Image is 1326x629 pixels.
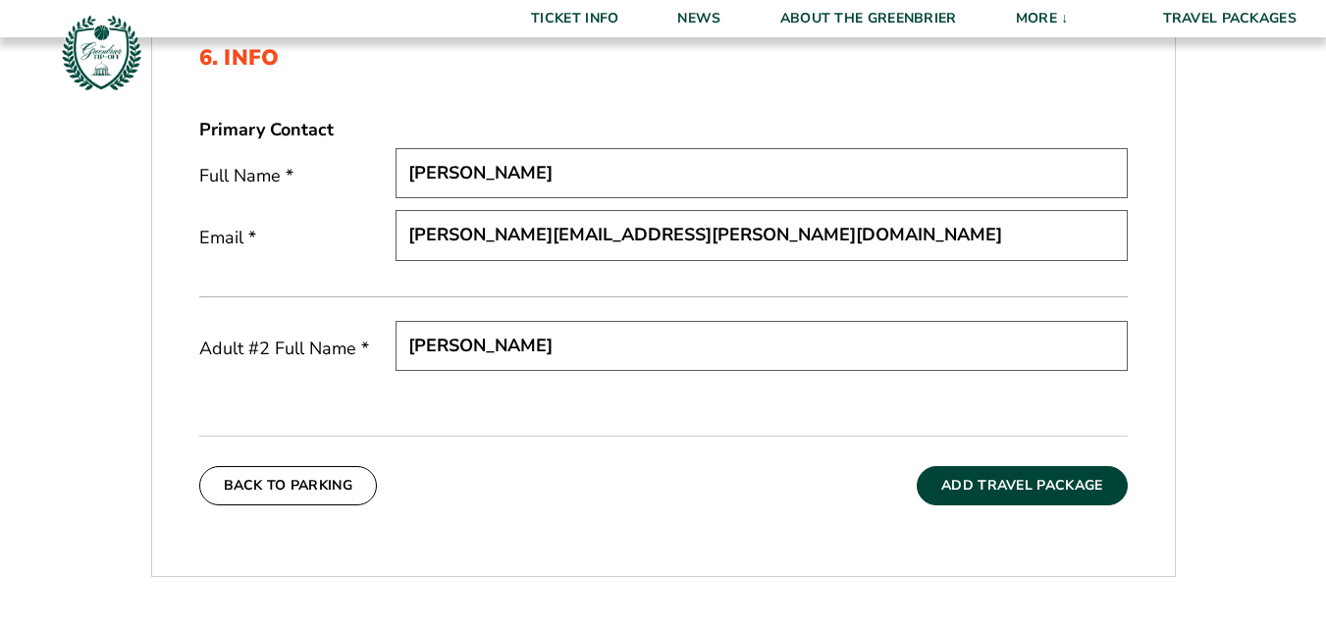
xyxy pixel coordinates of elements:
[199,337,396,361] label: Adult #2 Full Name *
[199,45,1128,71] h2: 6. Info
[199,164,396,188] label: Full Name *
[199,466,378,505] button: Back To Parking
[199,118,334,142] strong: Primary Contact
[917,466,1127,505] button: Add Travel Package
[199,226,396,250] label: Email *
[59,10,144,95] img: Greenbrier Tip-Off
